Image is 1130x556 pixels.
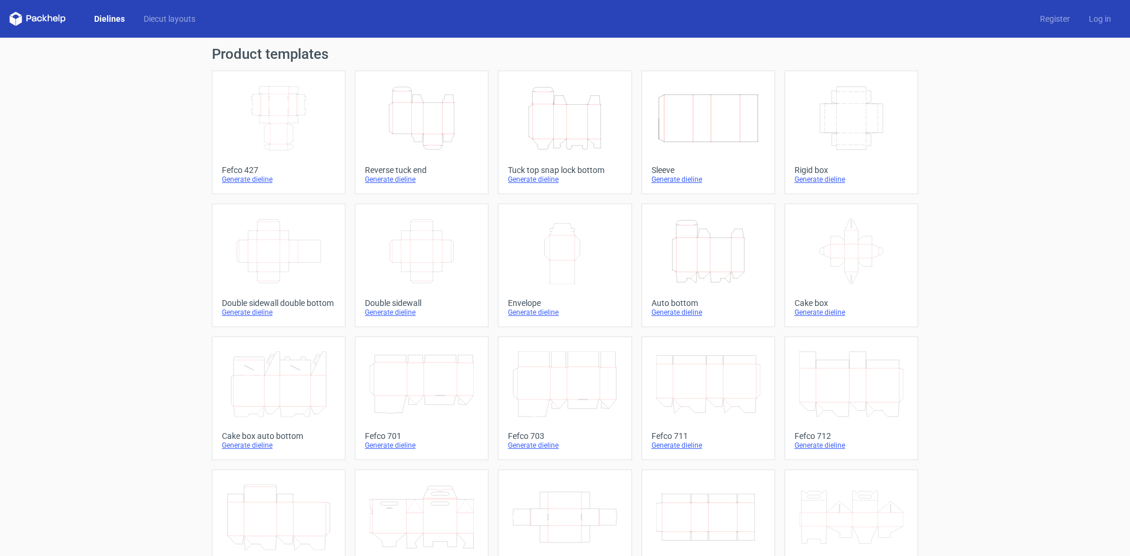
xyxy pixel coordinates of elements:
[498,71,632,194] a: Tuck top snap lock bottomGenerate dieline
[212,47,918,61] h1: Product templates
[508,165,621,175] div: Tuck top snap lock bottom
[365,175,478,184] div: Generate dieline
[355,337,488,460] a: Fefco 701Generate dieline
[652,308,765,317] div: Generate dieline
[508,308,621,317] div: Generate dieline
[498,204,632,327] a: EnvelopeGenerate dieline
[365,431,478,441] div: Fefco 701
[222,441,335,450] div: Generate dieline
[222,165,335,175] div: Fefco 427
[365,298,478,308] div: Double sidewall
[1079,13,1121,25] a: Log in
[795,175,908,184] div: Generate dieline
[642,337,775,460] a: Fefco 711Generate dieline
[498,337,632,460] a: Fefco 703Generate dieline
[222,431,335,441] div: Cake box auto bottom
[222,298,335,308] div: Double sidewall double bottom
[365,441,478,450] div: Generate dieline
[222,308,335,317] div: Generate dieline
[795,441,908,450] div: Generate dieline
[1031,13,1079,25] a: Register
[652,431,765,441] div: Fefco 711
[795,308,908,317] div: Generate dieline
[134,13,205,25] a: Diecut layouts
[785,71,918,194] a: Rigid boxGenerate dieline
[355,71,488,194] a: Reverse tuck endGenerate dieline
[785,337,918,460] a: Fefco 712Generate dieline
[652,441,765,450] div: Generate dieline
[642,71,775,194] a: SleeveGenerate dieline
[212,71,345,194] a: Fefco 427Generate dieline
[785,204,918,327] a: Cake boxGenerate dieline
[85,13,134,25] a: Dielines
[212,204,345,327] a: Double sidewall double bottomGenerate dieline
[795,165,908,175] div: Rigid box
[795,431,908,441] div: Fefco 712
[508,441,621,450] div: Generate dieline
[652,165,765,175] div: Sleeve
[642,204,775,327] a: Auto bottomGenerate dieline
[355,204,488,327] a: Double sidewallGenerate dieline
[212,337,345,460] a: Cake box auto bottomGenerate dieline
[795,298,908,308] div: Cake box
[508,175,621,184] div: Generate dieline
[652,175,765,184] div: Generate dieline
[652,298,765,308] div: Auto bottom
[508,298,621,308] div: Envelope
[222,175,335,184] div: Generate dieline
[365,308,478,317] div: Generate dieline
[365,165,478,175] div: Reverse tuck end
[508,431,621,441] div: Fefco 703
